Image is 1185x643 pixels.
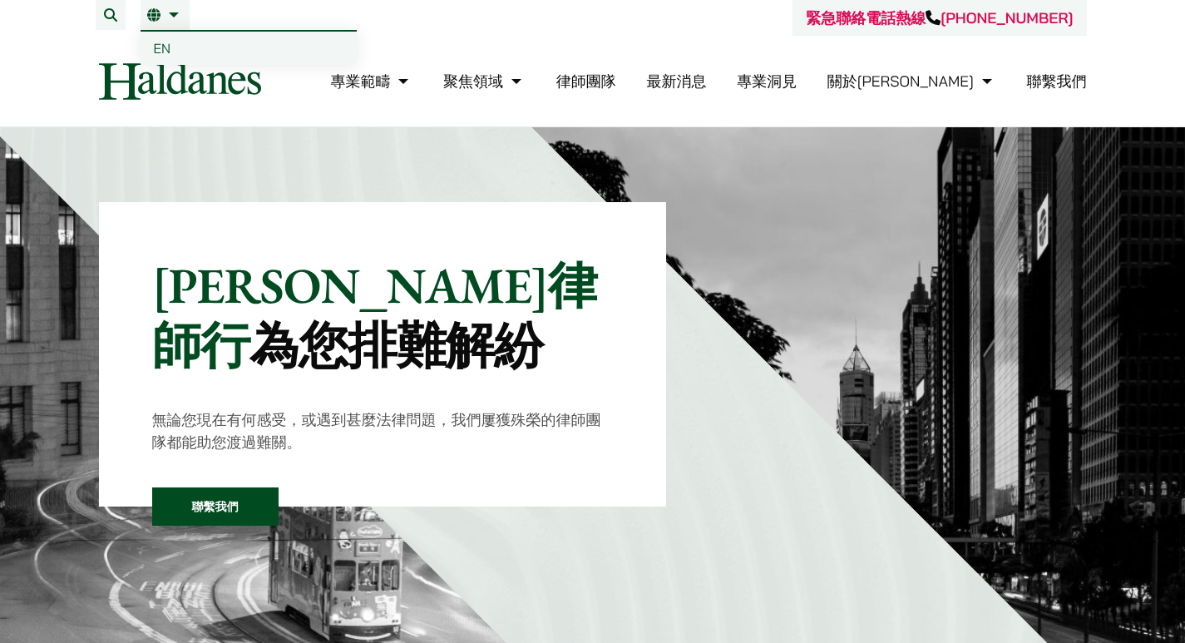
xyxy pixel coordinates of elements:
span: EN [154,40,171,57]
img: Logo of Haldanes [99,62,261,100]
p: [PERSON_NAME]律師行 [152,255,614,375]
a: 緊急聯絡電話熱線[PHONE_NUMBER] [806,8,1073,27]
a: 律師團隊 [556,72,616,91]
a: 繁 [147,8,183,22]
a: 關於何敦 [827,72,996,91]
a: 聚焦領域 [443,72,526,91]
a: 專業範疇 [330,72,412,91]
a: 專業洞見 [737,72,797,91]
p: 無論您現在有何感受，或遇到甚麼法律問題，我們屢獲殊榮的律師團隊都能助您渡過難關。 [152,408,614,453]
a: 最新消息 [646,72,706,91]
mark: 為您排難解紛 [249,313,543,378]
a: 聯繫我們 [152,487,279,526]
a: 聯繫我們 [1027,72,1087,91]
a: Switch to EN [141,32,357,65]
